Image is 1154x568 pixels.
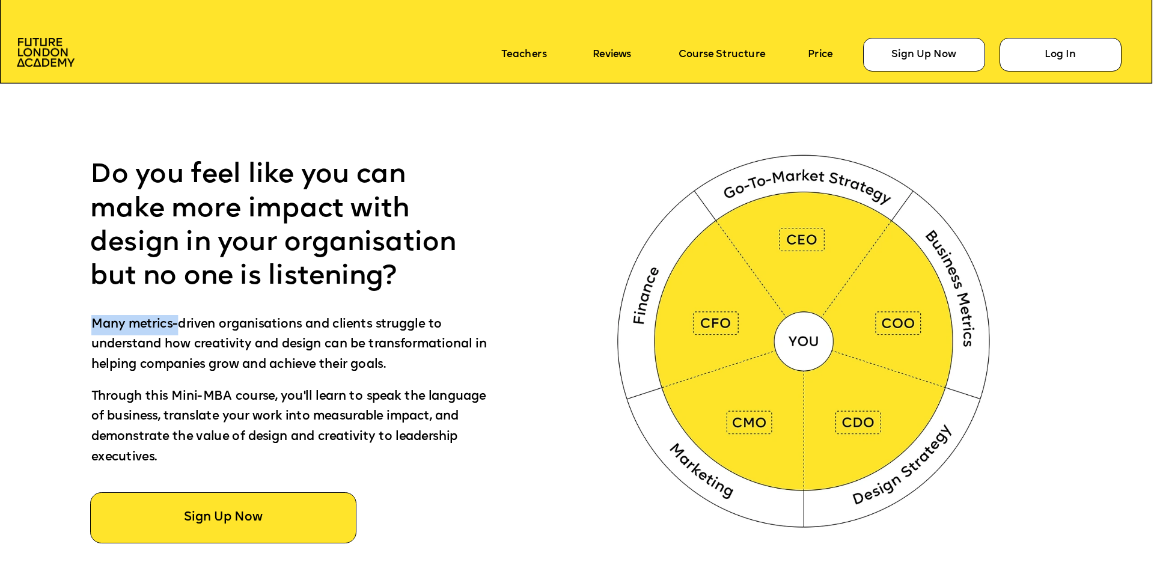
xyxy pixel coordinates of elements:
a: Course Structure [679,49,765,60]
span: Through this Mini-MBA course, you'll learn to speak the language of business, translate your work... [91,391,489,464]
img: image-94416c34-2042-40bc-bb9b-e63dbcc6dc34.webp [591,123,1021,554]
a: Price [808,49,832,60]
img: image-aac980e9-41de-4c2d-a048-f29dd30a0068.png [17,38,75,67]
a: Teachers [501,49,546,60]
span: Do you feel like you can make more impact with design in your organisation but no one is listening? [90,162,463,290]
a: Reviews [593,49,631,60]
span: Many metrics-driven organisations and clients struggle to understand how creativity and design ca... [91,319,490,371]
